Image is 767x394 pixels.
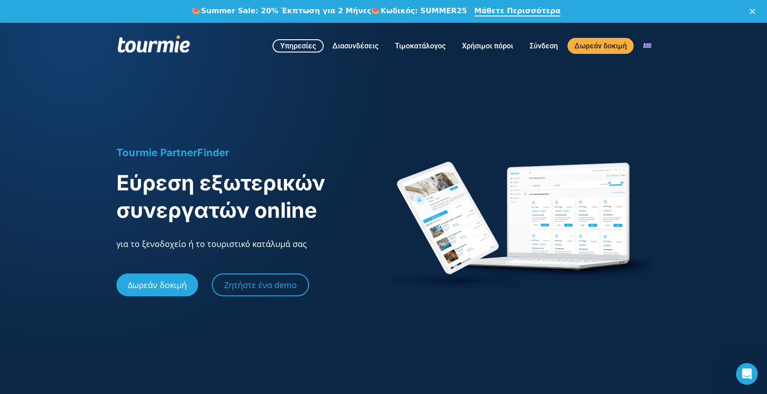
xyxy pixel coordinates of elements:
a: Δωρεάν δοκιμή [567,38,634,54]
a: Δωρεάν δοκιμή [116,273,198,296]
iframe: Intercom live chat [736,363,758,385]
a: Υπηρεσίες [273,39,324,53]
div: Κλείσιμο [750,8,759,14]
span: Tourmie PartnerFinder [116,147,230,158]
a: Διασυνδέσεις [326,40,385,52]
span: για το ξενοδοχείο ή το τουριστικό κατάλυμά σας [116,238,307,249]
b: Summer Sale: 20% Έκπτωση για 2 Μήνες [201,6,371,15]
a: Χρήσιμοι πόροι [455,40,520,52]
div: 🍉 🍉 [192,6,467,16]
a: Τιμοκατάλογος [388,40,452,52]
a: Σύνδεση [523,40,565,52]
a: Ζητήστε ένα demo [212,273,309,296]
a: Μάθετε Περισσότερα [474,6,561,16]
span: Εύρεση εξωτερικών συνεργατών online [116,170,325,223]
b: Κωδικός: SUMMER25 [380,6,467,15]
